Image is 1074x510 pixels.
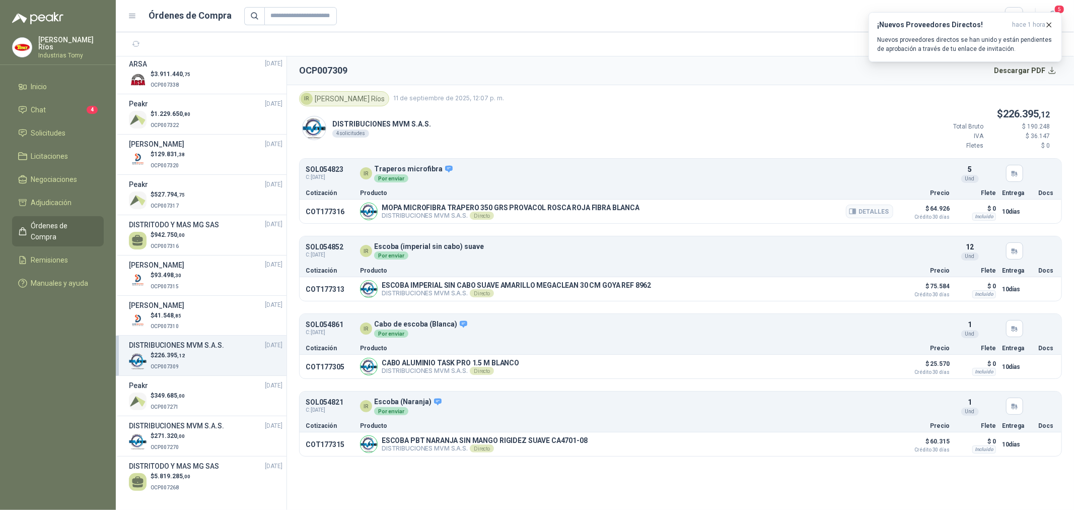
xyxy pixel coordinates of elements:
p: Cabo de escoba (Blanca) [374,320,468,329]
div: Por enviar [374,407,408,415]
p: ESCOBA PBT NARANJA SIN MANGO RIGIDEZ SUAVE CA4701-08 [382,436,588,444]
p: SOL054861 [306,321,343,329]
h3: DISTRIBUCIONES MVM S.A.S. [129,420,224,431]
p: Escoba (Naranja) [374,398,443,407]
span: [DATE] [265,300,282,310]
span: ,75 [177,192,185,198]
span: Inicio [31,81,47,92]
span: Crédito 30 días [899,215,950,220]
img: Company Logo [129,352,147,370]
div: IR [360,323,372,335]
span: ,12 [177,353,185,358]
span: Chat [31,104,46,115]
a: [PERSON_NAME][DATE] Company Logo$93.498,30OCP007315 [129,260,282,291]
img: Company Logo [129,433,147,451]
p: [PERSON_NAME] Ríos [38,36,104,50]
p: $ 36.147 [989,132,1050,141]
span: [DATE] [265,99,282,109]
span: [DATE] [265,462,282,471]
img: Company Logo [129,312,147,330]
div: Directo [470,444,494,453]
img: Company Logo [13,38,32,57]
span: ,12 [1039,110,1050,119]
div: Und [961,408,979,416]
a: Peakr[DATE] Company Logo$527.794,75OCP007317 [129,179,282,211]
p: Flete [956,423,996,429]
p: Flete [956,268,996,274]
span: OCP007310 [151,324,179,329]
span: ,00 [177,433,185,439]
a: Peakr[DATE] Company Logo$349.685,00OCP007271 [129,380,282,412]
p: Precio [899,423,950,429]
a: Manuales y ayuda [12,274,104,293]
p: Fletes [923,141,983,151]
p: 10 días [1002,438,1032,451]
a: [PERSON_NAME][DATE] Company Logo$41.548,85OCP007310 [129,300,282,332]
span: 942.750 [154,231,185,238]
span: Crédito 30 días [899,448,950,453]
p: $ 64.926 [899,203,950,220]
a: DISTRITODO Y MAS MG SAS[DATE] $5.819.285,00OCP007268 [129,461,282,492]
span: Adjudicación [31,197,72,208]
img: Company Logo [129,272,147,290]
h3: [PERSON_NAME] [129,260,184,271]
p: DISTRIBUCIONES MVM S.A.S. [382,444,588,453]
div: IR [301,93,313,105]
div: IR [360,400,372,412]
p: $ [151,311,181,321]
p: $ [151,70,190,79]
div: 4 solicitudes [332,130,369,138]
p: $ [151,230,185,240]
span: Manuales y ayuda [31,278,89,289]
span: 226.395 [1003,108,1050,120]
p: DISTRIBUCIONES MVM S.A.S. [382,212,639,220]
a: Solicitudes [12,123,104,143]
p: Entrega [1002,190,1032,196]
p: Entrega [1002,423,1032,429]
div: Und [961,252,979,261]
a: Chat4 [12,100,104,119]
div: Incluido [972,445,996,454]
p: $ 0 [956,280,996,292]
p: IVA [923,132,983,141]
span: OCP007315 [151,284,179,289]
div: Directo [470,367,494,375]
p: COT177315 [306,440,354,449]
span: [DATE] [265,180,282,189]
span: [DATE] [265,421,282,431]
div: Und [961,175,979,183]
p: Producto [360,190,893,196]
p: Cotización [306,190,354,196]
img: Company Logo [303,116,326,140]
span: 93.498 [154,272,181,279]
p: Cotización [306,268,354,274]
span: ,80 [183,111,190,117]
a: DISTRIBUCIONES MVM S.A.S.[DATE] Company Logo$226.395,12OCP007309 [129,340,282,371]
p: Industrias Tomy [38,52,104,58]
a: Negociaciones [12,170,104,189]
a: ARSA[DATE] Company Logo$3.911.440,75OCP007338 [129,58,282,90]
p: Precio [899,190,950,196]
h3: [PERSON_NAME] [129,139,184,150]
span: Negociaciones [31,174,78,185]
img: Company Logo [129,111,147,129]
p: $ [151,190,185,200]
a: Remisiones [12,250,104,270]
span: ,00 [183,474,190,479]
h3: DISTRITODO Y MAS MG SAS [129,219,219,230]
a: DISTRIBUCIONES MVM S.A.S.[DATE] Company Logo$271.320,00OCP007270 [129,420,282,452]
span: hace 1 hora [1012,21,1045,29]
div: Por enviar [374,330,408,338]
p: Flete [956,345,996,351]
img: Company Logo [129,393,147,410]
p: $ [151,271,181,280]
button: ¡Nuevos Proveedores Directos!hace 1 hora Nuevos proveedores directos se han unido y están pendien... [869,12,1062,62]
img: Company Logo [361,281,377,297]
div: Directo [470,212,494,220]
span: ,00 [177,232,185,238]
span: 11 de septiembre de 2025, 12:07 p. m. [393,94,504,103]
p: $ 0 [989,141,1050,151]
span: OCP007316 [151,243,179,249]
p: $ [151,351,185,360]
p: $ [923,106,1050,122]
